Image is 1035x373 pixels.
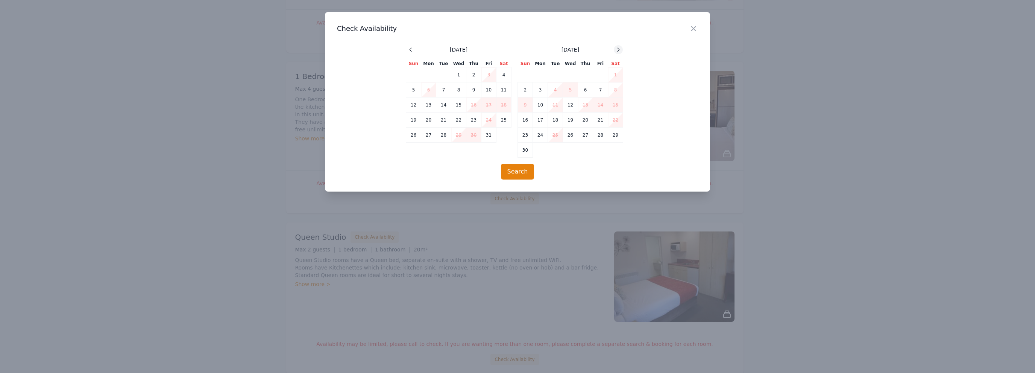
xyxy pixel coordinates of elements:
[593,113,608,128] td: 21
[337,24,698,33] h3: Check Availability
[496,67,511,82] td: 4
[518,82,533,97] td: 2
[466,82,481,97] td: 9
[406,113,421,128] td: 19
[518,113,533,128] td: 16
[608,60,623,67] th: Sat
[406,128,421,143] td: 26
[563,82,578,97] td: 5
[466,128,481,143] td: 30
[451,113,466,128] td: 22
[563,128,578,143] td: 26
[578,82,593,97] td: 6
[562,46,579,53] span: [DATE]
[451,82,466,97] td: 8
[406,60,421,67] th: Sun
[466,113,481,128] td: 23
[481,60,496,67] th: Fri
[421,82,436,97] td: 6
[421,113,436,128] td: 20
[481,82,496,97] td: 10
[481,128,496,143] td: 31
[608,128,623,143] td: 29
[451,60,466,67] th: Wed
[578,97,593,113] td: 13
[578,113,593,128] td: 20
[593,97,608,113] td: 14
[436,82,451,97] td: 7
[608,67,623,82] td: 1
[501,164,534,180] button: Search
[548,82,563,97] td: 4
[578,60,593,67] th: Thu
[608,97,623,113] td: 15
[496,60,511,67] th: Sat
[533,97,548,113] td: 10
[548,128,563,143] td: 25
[466,67,481,82] td: 2
[563,97,578,113] td: 12
[481,97,496,113] td: 17
[421,128,436,143] td: 27
[533,128,548,143] td: 24
[518,143,533,158] td: 30
[563,60,578,67] th: Wed
[533,60,548,67] th: Mon
[518,97,533,113] td: 9
[608,113,623,128] td: 22
[451,128,466,143] td: 29
[421,60,436,67] th: Mon
[548,60,563,67] th: Tue
[496,82,511,97] td: 11
[451,97,466,113] td: 15
[466,97,481,113] td: 16
[533,113,548,128] td: 17
[481,113,496,128] td: 24
[533,82,548,97] td: 3
[593,128,608,143] td: 28
[563,113,578,128] td: 19
[451,67,466,82] td: 1
[406,82,421,97] td: 5
[548,97,563,113] td: 11
[481,67,496,82] td: 3
[608,82,623,97] td: 8
[436,60,451,67] th: Tue
[421,97,436,113] td: 13
[496,113,511,128] td: 25
[548,113,563,128] td: 18
[518,60,533,67] th: Sun
[436,128,451,143] td: 28
[593,60,608,67] th: Fri
[496,97,511,113] td: 18
[436,97,451,113] td: 14
[466,60,481,67] th: Thu
[450,46,467,53] span: [DATE]
[518,128,533,143] td: 23
[436,113,451,128] td: 21
[593,82,608,97] td: 7
[406,97,421,113] td: 12
[578,128,593,143] td: 27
